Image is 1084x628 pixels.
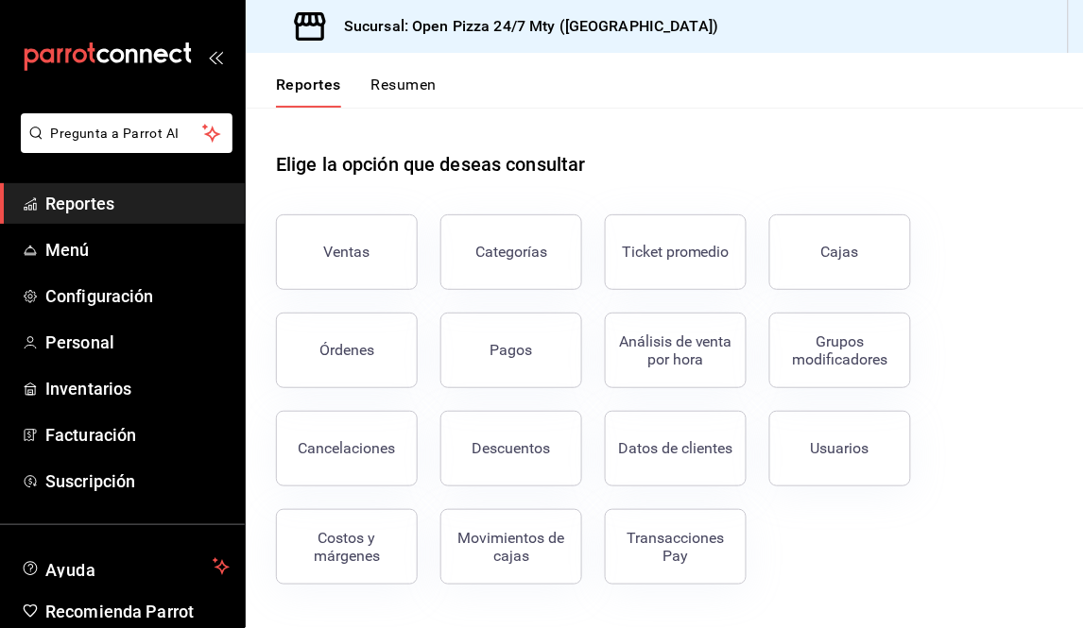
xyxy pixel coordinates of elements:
[605,509,747,585] button: Transacciones Pay
[324,243,370,261] div: Ventas
[440,313,582,388] button: Pagos
[45,468,230,494] span: Suscripción
[821,243,859,261] div: Cajas
[782,332,899,368] div: Grupos modificadores
[276,313,418,388] button: Órdenes
[288,529,405,565] div: Costos y márgenes
[769,313,911,388] button: Grupos modificadores
[208,49,223,64] button: open_drawer_menu
[329,15,718,38] h3: Sucursal: Open Pizza 24/7 Mty ([GEOGRAPHIC_DATA])
[319,341,374,359] div: Órdenes
[475,243,547,261] div: Categorías
[440,411,582,486] button: Descuentos
[45,283,230,309] span: Configuración
[45,330,230,355] span: Personal
[371,76,437,108] button: Resumen
[617,529,734,565] div: Transacciones Pay
[622,243,730,261] div: Ticket promedio
[45,191,230,216] span: Reportes
[276,411,418,486] button: Cancelaciones
[769,411,911,486] button: Usuarios
[276,509,418,585] button: Costos y márgenes
[473,439,551,457] div: Descuentos
[45,422,230,448] span: Facturación
[13,137,232,157] a: Pregunta a Parrot AI
[45,599,230,624] span: Recomienda Parrot
[769,214,911,290] button: Cajas
[605,214,747,290] button: Ticket promedio
[21,113,232,153] button: Pregunta a Parrot AI
[51,124,203,144] span: Pregunta a Parrot AI
[45,237,230,263] span: Menú
[811,439,869,457] div: Usuarios
[45,376,230,401] span: Inventarios
[619,439,733,457] div: Datos de clientes
[276,150,586,178] h1: Elige la opción que deseas consultar
[276,76,341,108] button: Reportes
[276,214,418,290] button: Ventas
[45,555,205,578] span: Ayuda
[453,529,570,565] div: Movimientos de cajas
[605,411,747,486] button: Datos de clientes
[605,313,747,388] button: Análisis de venta por hora
[440,214,582,290] button: Categorías
[299,439,396,457] div: Cancelaciones
[617,332,734,368] div: Análisis de venta por hora
[490,341,533,359] div: Pagos
[440,509,582,585] button: Movimientos de cajas
[276,76,437,108] div: navigation tabs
